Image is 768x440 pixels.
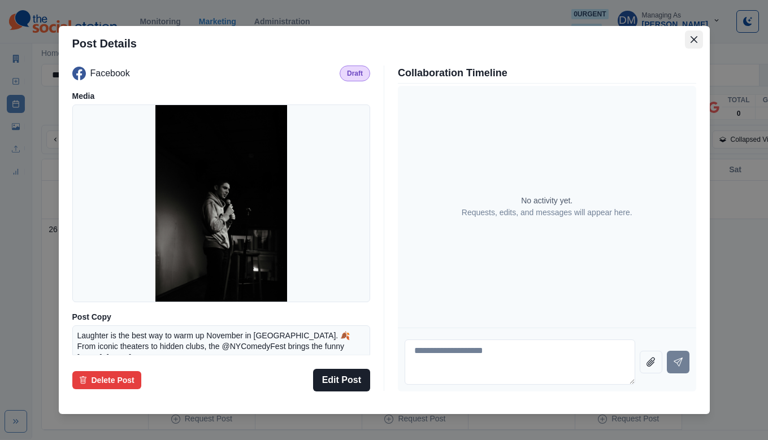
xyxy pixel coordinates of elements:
p: Post Copy [72,311,371,323]
button: Send message [667,351,689,373]
p: No activity yet. [521,195,572,207]
button: Close [685,31,703,49]
p: Collaboration Timeline [398,66,696,81]
p: Draft [347,68,363,79]
button: Attach file [640,351,662,373]
button: Delete Post [72,371,141,389]
p: Media [72,90,371,102]
p: Facebook [90,67,130,80]
p: Laughter is the best way to warm up November in [GEOGRAPHIC_DATA]. 🍂 From iconic theaters to hidd... [77,330,366,417]
button: Edit Post [313,369,370,391]
header: Post Details [59,26,710,61]
img: ljqptknwk3ybqzi8drcv [155,104,287,302]
p: Requests, edits, and messages will appear here. [462,207,632,219]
